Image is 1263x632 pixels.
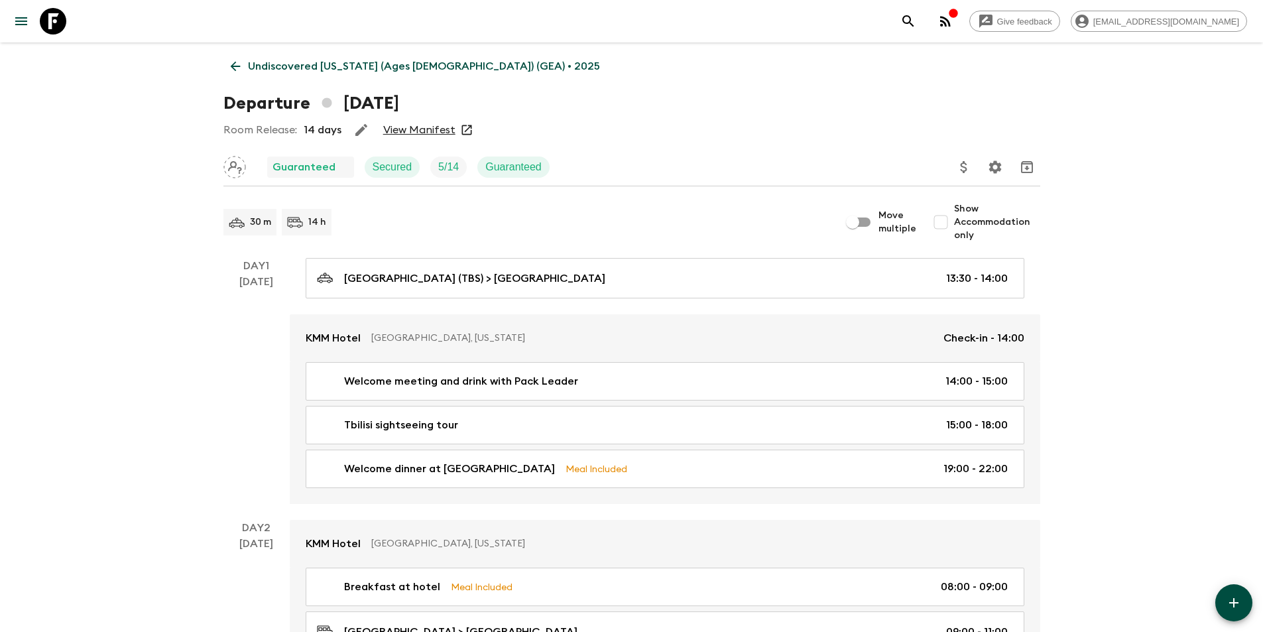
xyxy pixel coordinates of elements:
p: [GEOGRAPHIC_DATA] (TBS) > [GEOGRAPHIC_DATA] [344,271,605,286]
p: Undiscovered [US_STATE] (Ages [DEMOGRAPHIC_DATA]) (GEA) • 2025 [248,58,600,74]
p: 15:00 - 18:00 [946,417,1008,433]
a: Undiscovered [US_STATE] (Ages [DEMOGRAPHIC_DATA]) (GEA) • 2025 [223,53,607,80]
a: Welcome meeting and drink with Pack Leader14:00 - 15:00 [306,362,1024,401]
p: Welcome dinner at [GEOGRAPHIC_DATA] [344,461,555,477]
p: [GEOGRAPHIC_DATA], [US_STATE] [371,332,933,345]
p: Guaranteed [485,159,542,175]
a: [GEOGRAPHIC_DATA] (TBS) > [GEOGRAPHIC_DATA]13:30 - 14:00 [306,258,1024,298]
a: Breakfast at hotelMeal Included08:00 - 09:00 [306,568,1024,606]
a: View Manifest [383,123,455,137]
a: KMM Hotel[GEOGRAPHIC_DATA], [US_STATE] [290,520,1040,568]
button: Archive (Completed, Cancelled or Unsynced Departures only) [1014,154,1040,180]
span: Assign pack leader [223,160,246,170]
span: Give feedback [990,17,1059,27]
p: Breakfast at hotel [344,579,440,595]
span: Move multiple [878,209,917,235]
p: 19:00 - 22:00 [943,461,1008,477]
p: 14:00 - 15:00 [945,373,1008,389]
p: 30 m [250,216,271,229]
div: [EMAIL_ADDRESS][DOMAIN_NAME] [1071,11,1247,32]
p: KMM Hotel [306,330,361,346]
p: Room Release: [223,122,297,138]
div: Trip Fill [430,157,467,178]
p: Guaranteed [272,159,335,175]
a: Welcome dinner at [GEOGRAPHIC_DATA]Meal Included19:00 - 22:00 [306,450,1024,488]
p: 13:30 - 14:00 [946,271,1008,286]
div: Secured [365,157,420,178]
p: KMM Hotel [306,536,361,552]
p: Day 2 [223,520,290,536]
span: Show Accommodation only [954,202,1040,242]
p: [GEOGRAPHIC_DATA], [US_STATE] [371,537,1014,550]
p: 14 h [308,216,326,229]
a: KMM Hotel[GEOGRAPHIC_DATA], [US_STATE]Check-in - 14:00 [290,314,1040,362]
button: Update Price, Early Bird Discount and Costs [951,154,977,180]
button: menu [8,8,34,34]
a: Give feedback [969,11,1060,32]
p: 08:00 - 09:00 [941,579,1008,595]
h1: Departure [DATE] [223,90,399,117]
p: Day 1 [223,258,290,274]
p: Secured [373,159,412,175]
button: Settings [982,154,1008,180]
p: 14 days [304,122,341,138]
p: Meal Included [566,462,627,476]
a: Tbilisi sightseeing tour15:00 - 18:00 [306,406,1024,444]
p: 5 / 14 [438,159,459,175]
p: Check-in - 14:00 [943,330,1024,346]
p: Meal Included [451,580,512,594]
p: Tbilisi sightseeing tour [344,417,458,433]
button: search adventures [895,8,922,34]
p: Welcome meeting and drink with Pack Leader [344,373,578,389]
div: [DATE] [239,274,273,504]
span: [EMAIL_ADDRESS][DOMAIN_NAME] [1086,17,1246,27]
